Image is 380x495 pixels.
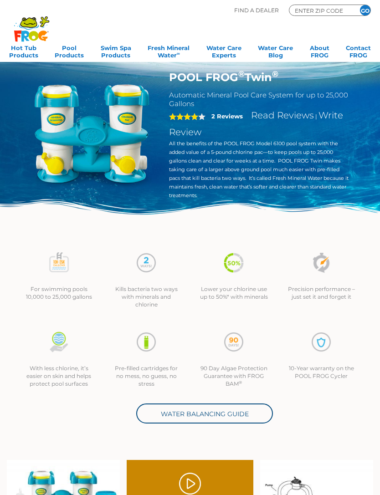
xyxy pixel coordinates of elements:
p: Kills bacteria two ways with minerals and chlorine [112,285,181,308]
p: For swimming pools 10,000 to 25,000 gallons [24,285,93,301]
p: All the benefits of the POOL FROG Model 6100 pool system with the added value of a 5-pound chlori... [169,139,352,200]
img: icon-2-ways [135,252,157,274]
span: | [315,113,317,120]
img: icon-soft-feeling [48,331,70,353]
img: icon-warranty [310,331,332,353]
a: PoolProducts [55,41,84,60]
a: Water CareBlog [258,41,293,60]
img: pool-product-pool-frog-twin.png [29,71,155,197]
p: Pre-filled cartridges for no mess, no guess, no stress [112,364,181,388]
img: icon-cartridge [135,331,157,353]
input: GO [360,5,370,15]
sup: ∞ [177,51,180,56]
h1: POOL FROG Twin [169,71,352,84]
strong: 2 Reviews [211,112,243,120]
p: With less chlorine, it’s easier on skin and helps protect pool surfaces [24,364,93,388]
sup: ® [239,380,242,385]
a: . [179,473,201,495]
img: icon-50percent-less-v2 [223,252,245,274]
p: Lower your chlorine use up to 50%* with minerals [199,285,268,301]
p: 90 Day Algae Protection Guarantee with FROG BAM [199,364,268,388]
a: ContactFROG [346,41,371,60]
h2: Automatic Mineral Pool Care System for up to 25,000 Gallons [169,91,352,108]
a: AboutFROG [310,41,329,60]
p: 10-Year warranty on the POOL FROG Cycler [287,364,356,380]
a: Swim SpaProducts [101,41,131,60]
img: icon-precision [310,252,332,274]
a: Water Balancing Guide [136,403,273,424]
p: Precision performance – just set it and forget it [287,285,356,301]
a: Hot TubProducts [9,41,38,60]
img: Frog Products Logo [9,5,54,42]
img: icon-10K-25K [48,252,70,274]
img: icon-90-days [223,331,245,353]
span: 4 [169,113,198,120]
sup: ® [272,69,278,79]
a: Read Reviews [251,110,314,121]
a: Fresh MineralWater∞ [148,41,190,60]
p: Find A Dealer [234,5,279,16]
sup: ® [238,69,245,79]
a: Water CareExperts [206,41,241,60]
